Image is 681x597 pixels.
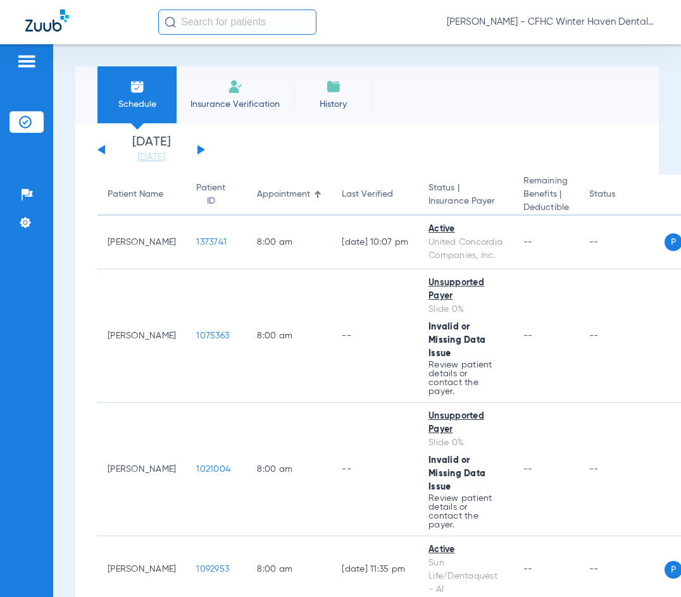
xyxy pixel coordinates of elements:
[165,16,176,28] img: Search Icon
[257,188,322,201] div: Appointment
[428,303,503,316] div: Slide 0%
[97,216,186,269] td: [PERSON_NAME]
[107,98,167,111] span: Schedule
[523,238,533,247] span: --
[428,195,503,208] span: Insurance Payer
[97,269,186,403] td: [PERSON_NAME]
[247,269,332,403] td: 8:00 AM
[447,16,656,28] span: [PERSON_NAME] - CFHC Winter Haven Dental
[186,98,284,111] span: Insurance Verification
[196,565,229,574] span: 1092953
[16,54,37,69] img: hamburger-icon
[428,276,503,303] div: Unsupported Payer
[523,465,533,474] span: --
[113,151,189,164] a: [DATE]
[25,9,69,32] img: Zuub Logo
[326,79,341,94] img: History
[196,182,225,208] div: Patient ID
[130,79,145,94] img: Schedule
[332,269,418,403] td: --
[428,223,503,236] div: Active
[523,331,533,340] span: --
[228,79,243,94] img: Manual Insurance Verification
[428,456,485,491] span: Invalid or Missing Data Issue
[579,216,665,269] td: --
[196,182,237,208] div: Patient ID
[247,216,332,269] td: 8:00 AM
[428,543,503,557] div: Active
[332,403,418,536] td: --
[196,238,227,247] span: 1373741
[303,98,363,111] span: History
[158,9,316,35] input: Search for patients
[108,188,176,201] div: Patient Name
[196,465,230,474] span: 1021004
[97,403,186,536] td: [PERSON_NAME]
[523,565,533,574] span: --
[342,188,393,201] div: Last Verified
[579,403,665,536] td: --
[513,175,579,216] th: Remaining Benefits |
[428,436,503,450] div: Slide 0%
[428,494,503,529] p: Review patient details or contact the payer.
[523,201,569,214] span: Deductible
[342,188,408,201] div: Last Verified
[332,216,418,269] td: [DATE] 10:07 PM
[108,188,163,201] div: Patient Name
[418,175,513,216] th: Status |
[257,188,310,201] div: Appointment
[196,331,229,340] span: 1075363
[428,557,503,596] div: Sun Life/Dentaquest - AI
[428,323,485,358] span: Invalid or Missing Data Issue
[579,175,665,216] th: Status
[579,269,665,403] td: --
[247,403,332,536] td: 8:00 AM
[428,360,503,396] p: Review patient details or contact the payer.
[428,410,503,436] div: Unsupported Payer
[428,236,503,262] div: United Concordia Companies, Inc.
[113,136,189,164] li: [DATE]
